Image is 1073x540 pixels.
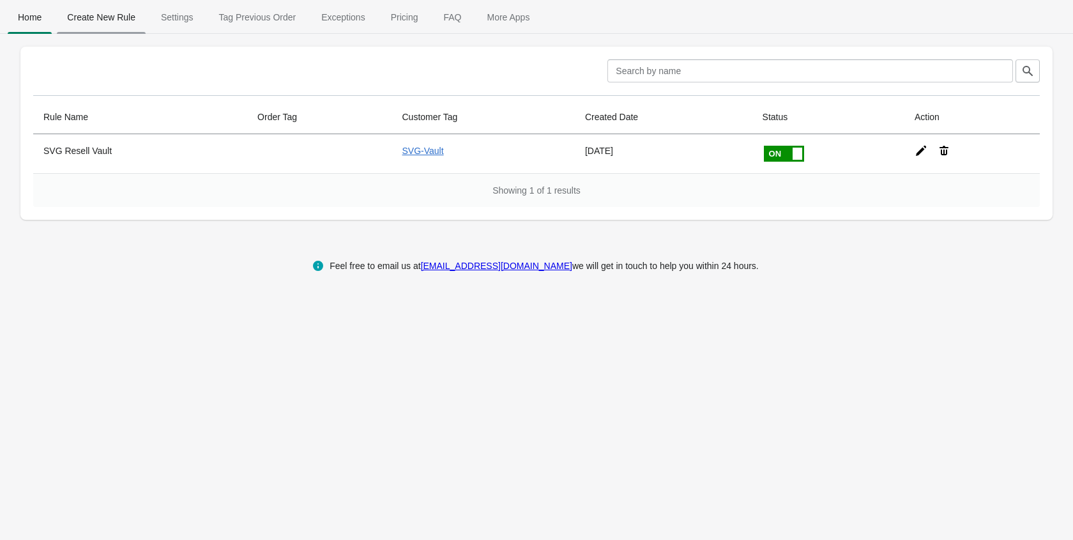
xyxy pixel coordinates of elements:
[575,100,752,134] th: Created Date
[5,1,54,34] button: Home
[421,261,572,271] a: [EMAIL_ADDRESS][DOMAIN_NAME]
[433,6,471,29] span: FAQ
[752,100,904,134] th: Status
[330,258,759,274] div: Feel free to email us at we will get in touch to help you within 24 hours.
[33,100,247,134] th: Rule Name
[607,59,1013,82] input: Search by name
[392,100,575,134] th: Customer Tag
[151,6,204,29] span: Settings
[402,146,444,156] a: SVG-Vault
[33,134,247,173] th: SVG Resell Vault
[575,134,752,173] td: [DATE]
[148,1,206,34] button: Settings
[57,6,146,29] span: Create New Rule
[247,100,392,134] th: Order Tag
[8,6,52,29] span: Home
[381,6,429,29] span: Pricing
[54,1,148,34] button: Create_New_Rule
[209,6,307,29] span: Tag Previous Order
[476,6,540,29] span: More Apps
[33,173,1040,207] div: Showing 1 of 1 results
[904,100,1040,134] th: Action
[311,6,375,29] span: Exceptions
